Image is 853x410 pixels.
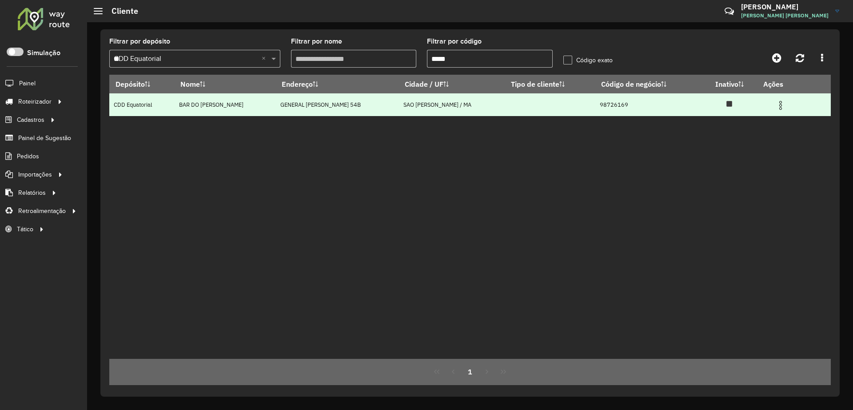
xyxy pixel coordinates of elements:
[174,75,275,93] th: Nome
[291,36,342,47] label: Filtrar por nome
[17,115,44,125] span: Cadastros
[17,225,33,234] span: Tático
[174,93,275,116] td: BAR DO [PERSON_NAME]
[103,6,138,16] h2: Cliente
[741,3,829,11] h3: [PERSON_NAME]
[399,93,505,116] td: SAO [PERSON_NAME] / MA
[18,97,52,106] span: Roteirizador
[702,75,757,93] th: Inativo
[109,36,170,47] label: Filtrar por depósito
[399,75,505,93] th: Cidade / UF
[757,75,811,93] th: Ações
[720,2,739,21] a: Contato Rápido
[275,75,399,93] th: Endereço
[505,75,595,93] th: Tipo de cliente
[595,75,702,93] th: Código de negócio
[563,56,613,65] label: Código exato
[595,93,702,116] td: 98726169
[275,93,399,116] td: GENERAL [PERSON_NAME] 54B
[17,152,39,161] span: Pedidos
[109,75,174,93] th: Depósito
[109,93,174,116] td: CDD Equatorial
[27,48,60,58] label: Simulação
[18,206,66,216] span: Retroalimentação
[427,36,482,47] label: Filtrar por código
[262,53,269,64] span: Clear all
[18,133,71,143] span: Painel de Sugestão
[462,363,478,380] button: 1
[19,79,36,88] span: Painel
[741,12,829,20] span: [PERSON_NAME] [PERSON_NAME]
[18,170,52,179] span: Importações
[18,188,46,197] span: Relatórios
